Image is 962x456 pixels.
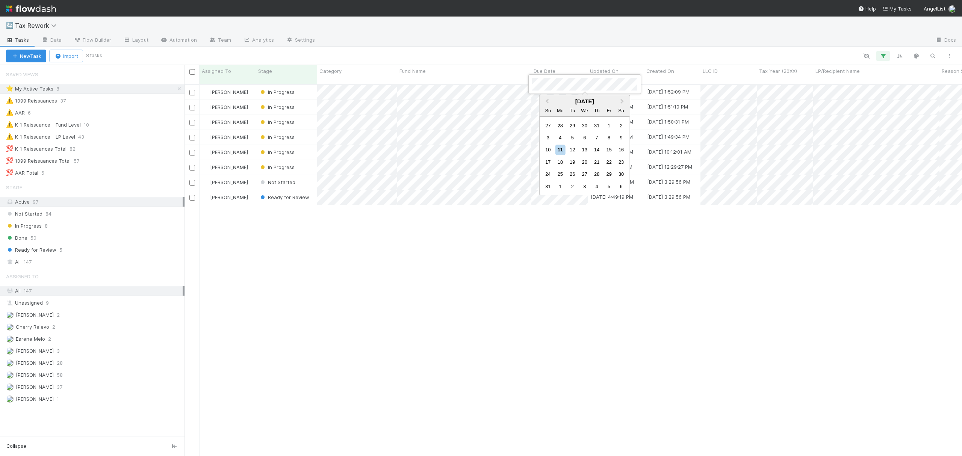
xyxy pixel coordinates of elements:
[592,157,602,167] div: Choose Thursday, August 21st, 2025
[555,169,565,179] div: Choose Monday, August 25th, 2025
[543,169,553,179] div: Choose Sunday, August 24th, 2025
[555,157,565,167] div: Choose Monday, August 18th, 2025
[592,133,602,143] div: Choose Thursday, August 7th, 2025
[567,121,578,131] div: Choose Tuesday, July 29th, 2025
[592,169,602,179] div: Choose Thursday, August 28th, 2025
[542,119,627,193] div: Month August, 2025
[616,157,626,167] div: Choose Saturday, August 23rd, 2025
[604,157,614,167] div: Choose Friday, August 22nd, 2025
[592,106,602,116] div: Thursday
[579,157,590,167] div: Choose Wednesday, August 20th, 2025
[543,181,553,192] div: Choose Sunday, August 31st, 2025
[543,106,553,116] div: Sunday
[567,181,578,192] div: Choose Tuesday, September 2nd, 2025
[579,106,590,116] div: Wednesday
[616,145,626,155] div: Choose Saturday, August 16th, 2025
[592,181,602,192] div: Choose Thursday, September 4th, 2025
[567,157,578,167] div: Choose Tuesday, August 19th, 2025
[555,145,565,155] div: Choose Monday, August 11th, 2025
[540,98,630,104] div: [DATE]
[567,169,578,179] div: Choose Tuesday, August 26th, 2025
[555,133,565,143] div: Choose Monday, August 4th, 2025
[604,169,614,179] div: Choose Friday, August 29th, 2025
[555,181,565,192] div: Choose Monday, September 1st, 2025
[555,106,565,116] div: Monday
[579,169,590,179] div: Choose Wednesday, August 27th, 2025
[616,121,626,131] div: Choose Saturday, August 2nd, 2025
[539,95,630,195] div: Choose Date
[592,121,602,131] div: Choose Thursday, July 31st, 2025
[616,133,626,143] div: Choose Saturday, August 9th, 2025
[604,106,614,116] div: Friday
[604,145,614,155] div: Choose Friday, August 15th, 2025
[616,106,626,116] div: Saturday
[555,121,565,131] div: Choose Monday, July 28th, 2025
[616,181,626,192] div: Choose Saturday, September 6th, 2025
[543,133,553,143] div: Choose Sunday, August 3rd, 2025
[543,145,553,155] div: Choose Sunday, August 10th, 2025
[616,169,626,179] div: Choose Saturday, August 30th, 2025
[604,133,614,143] div: Choose Friday, August 8th, 2025
[567,106,578,116] div: Tuesday
[540,96,552,108] button: Previous Month
[579,181,590,192] div: Choose Wednesday, September 3rd, 2025
[604,181,614,192] div: Choose Friday, September 5th, 2025
[543,157,553,167] div: Choose Sunday, August 17th, 2025
[579,133,590,143] div: Choose Wednesday, August 6th, 2025
[579,145,590,155] div: Choose Wednesday, August 13th, 2025
[567,133,578,143] div: Choose Tuesday, August 5th, 2025
[617,96,629,108] button: Next Month
[604,121,614,131] div: Choose Friday, August 1st, 2025
[543,121,553,131] div: Choose Sunday, July 27th, 2025
[592,145,602,155] div: Choose Thursday, August 14th, 2025
[579,121,590,131] div: Choose Wednesday, July 30th, 2025
[567,145,578,155] div: Choose Tuesday, August 12th, 2025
